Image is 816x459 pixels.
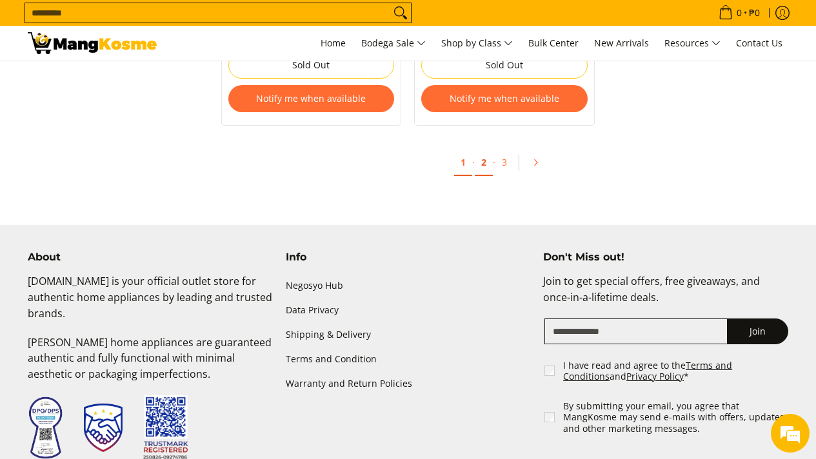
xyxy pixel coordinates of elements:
button: Sold Out [421,52,588,79]
span: • [715,6,764,20]
span: Resources [664,35,721,52]
a: Bodega Sale [355,26,432,61]
a: Privacy Policy [626,370,684,382]
span: ₱0 [747,8,762,17]
span: New Arrivals [594,37,649,49]
h4: Info [286,251,531,264]
label: I have read and agree to the and * [563,360,790,382]
textarea: Type your message and hit 'Enter' [6,315,246,360]
a: Shipping & Delivery [286,322,531,347]
span: Shop by Class [441,35,513,52]
a: 1 [454,150,472,176]
p: [DOMAIN_NAME] is your official outlet store for authentic home appliances by leading and trusted ... [28,273,273,334]
a: Home [314,26,352,61]
a: 2 [475,150,493,176]
button: Sold Out [228,52,395,79]
h4: Don't Miss out! [543,251,788,264]
button: Join [727,318,788,344]
a: Warranty and Return Policies [286,372,531,396]
span: Bodega Sale [361,35,426,52]
img: Trustmark Seal [84,404,123,453]
div: Minimize live chat window [212,6,243,37]
a: New Arrivals [588,26,655,61]
span: · [472,156,475,168]
ul: Pagination [215,145,795,186]
span: We're online! [75,144,178,274]
button: Notify me when available [228,85,395,112]
a: 3 [495,150,513,175]
p: Join to get special offers, free giveaways, and once-in-a-lifetime deals. [543,273,788,318]
div: Chat with us now [67,72,217,89]
a: Data Privacy [286,298,531,322]
p: [PERSON_NAME] home appliances are guaranteed authentic and fully functional with minimal aestheti... [28,335,273,395]
a: Terms and Condition [286,347,531,372]
span: 0 [735,8,744,17]
a: Bulk Center [522,26,585,61]
a: Terms and Conditions [563,359,732,383]
a: Negosyo Hub [286,273,531,298]
span: Bulk Center [528,37,579,49]
nav: Main Menu [170,26,789,61]
a: Resources [658,26,727,61]
span: · [493,156,495,168]
button: Search [390,3,411,23]
a: Shop by Class [435,26,519,61]
img: Bodega Sale Refrigerator l Mang Kosme: Home Appliances Warehouse Sale [28,32,157,54]
span: Contact Us [736,37,782,49]
a: Contact Us [730,26,789,61]
span: Home [321,37,346,49]
button: Notify me when available [421,85,588,112]
label: By submitting your email, you agree that MangKosme may send e-mails with offers, updates and othe... [563,400,790,435]
h4: About [28,251,273,264]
